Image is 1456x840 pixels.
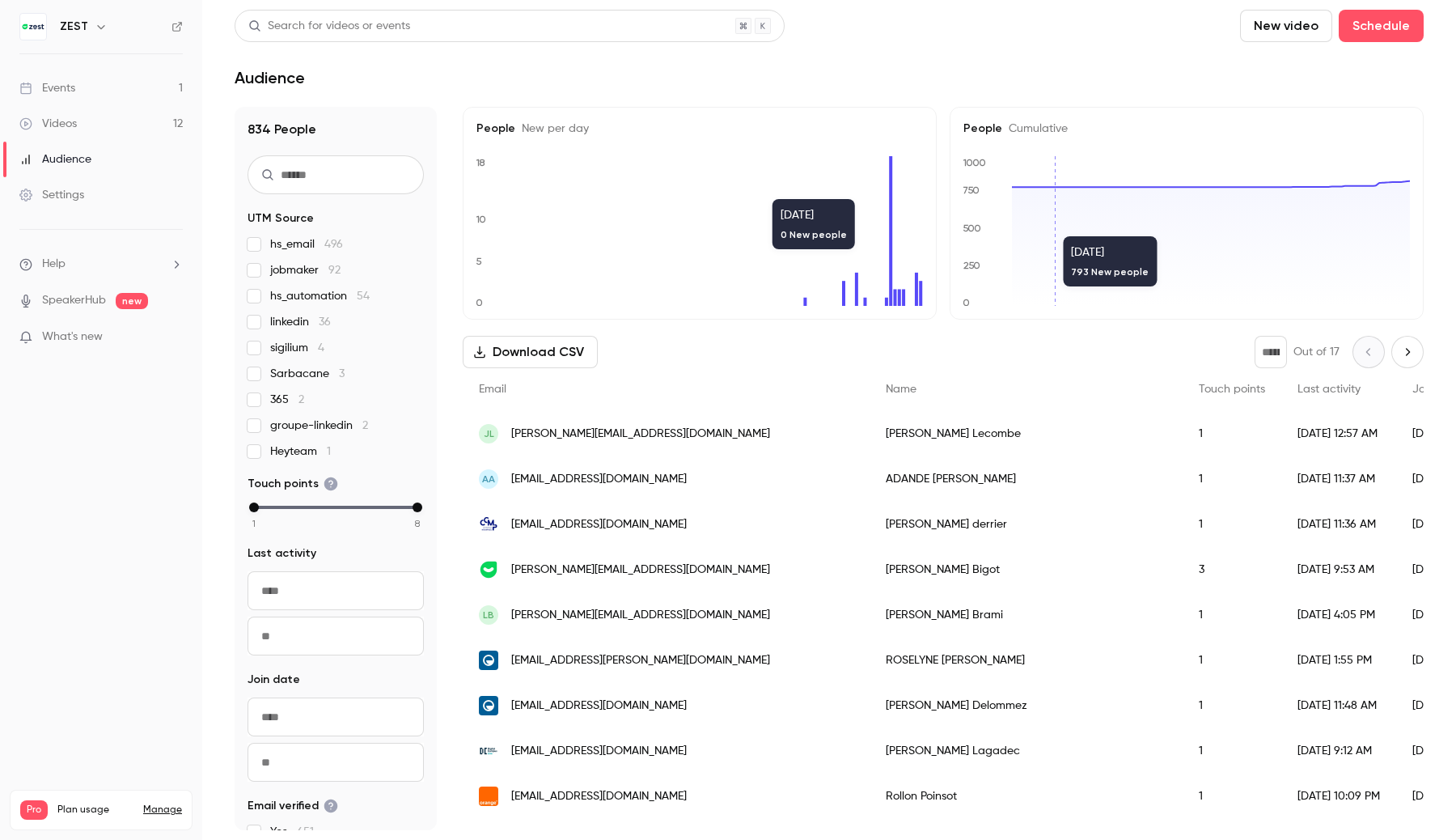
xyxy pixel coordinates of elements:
div: [DATE] 11:36 AM [1281,502,1396,547]
span: groupe-linkedin [270,418,368,434]
span: new [116,293,148,309]
span: [EMAIL_ADDRESS][DOMAIN_NAME] [511,698,687,715]
img: live.fr [479,741,498,761]
span: Help [42,256,66,273]
span: Sarbacane [270,366,345,382]
div: [DATE] 1:55 PM [1281,638,1396,683]
img: roquette.com [479,696,498,715]
button: Next page [1391,336,1424,368]
span: 1 [327,446,331,457]
div: ROSELYNE [PERSON_NAME] [870,638,1183,683]
div: 3 [1183,547,1281,592]
button: New video [1240,10,1332,42]
div: Events [19,80,75,96]
span: Name [886,384,916,395]
div: Settings [19,187,84,203]
div: min [249,503,259,512]
text: 250 [963,260,980,271]
span: What's new [42,329,103,346]
span: Join date [248,672,300,688]
span: 36 [319,316,331,328]
h6: ZEST [60,19,88,35]
span: 2 [298,394,304,405]
div: [PERSON_NAME] Lagadec [870,728,1183,774]
span: 2 [362,420,368,431]
div: 1 [1183,683,1281,728]
div: 1 [1183,502,1281,547]
text: 1000 [963,157,986,168]
div: 1 [1183,774,1281,819]
div: [DATE] 9:12 AM [1281,728,1396,774]
span: 496 [324,239,343,250]
text: 0 [476,297,483,308]
span: Email verified [248,798,338,814]
span: Cumulative [1002,123,1068,134]
span: [EMAIL_ADDRESS][DOMAIN_NAME] [511,743,687,760]
input: From [248,698,424,736]
h5: People [476,121,923,137]
button: Download CSV [463,336,598,368]
div: [DATE] 9:53 AM [1281,547,1396,592]
div: [PERSON_NAME] Delommez [870,683,1183,728]
span: hs_automation [270,288,370,304]
span: Touch points [248,476,338,492]
div: max [413,503,422,512]
div: 1 [1183,728,1281,774]
span: JL [484,426,494,441]
button: Schedule [1339,10,1424,42]
div: Rollon Poinsot [870,774,1183,819]
span: Last activity [1297,384,1361,395]
div: [PERSON_NAME] derrier [870,502,1183,547]
img: cc-miribel.fr [479,515,498,534]
div: Audience [19,151,91,168]
input: To [248,743,424,782]
span: [EMAIL_ADDRESS][DOMAIN_NAME] [511,516,687,533]
h1: Audience [235,68,305,87]
a: SpeakerHub [42,292,106,309]
div: ADANDE [PERSON_NAME] [870,456,1183,502]
div: [DATE] 12:57 AM [1281,411,1396,456]
span: 92 [328,265,341,276]
span: sigilium [270,340,324,356]
text: 10 [476,214,486,225]
span: AA [482,472,495,486]
input: To [248,617,424,655]
span: 3 [339,368,345,380]
span: Plan usage [57,804,133,817]
div: [DATE] 4:05 PM [1281,592,1396,638]
span: 1 [252,516,256,531]
div: 1 [1183,456,1281,502]
span: [PERSON_NAME][EMAIL_ADDRESS][DOMAIN_NAME] [511,607,770,624]
img: roquette.com [479,651,498,670]
div: Search for videos or events [248,18,410,35]
h1: 834 People [248,120,424,139]
span: [PERSON_NAME][EMAIL_ADDRESS][DOMAIN_NAME] [511,562,770,579]
text: 0 [963,297,970,308]
span: New per day [515,123,589,134]
span: Yes [270,824,314,840]
span: linkedin [270,314,331,330]
div: [PERSON_NAME] Brami [870,592,1183,638]
span: Heyteam [270,443,331,460]
div: [PERSON_NAME] Bigot [870,547,1183,592]
span: hs_email [270,236,343,252]
span: [EMAIL_ADDRESS][PERSON_NAME][DOMAIN_NAME] [511,652,770,669]
span: Touch points [1199,384,1265,395]
span: Email [479,384,506,395]
span: UTM Source [248,210,314,227]
a: Manage [143,804,182,817]
text: 5 [476,256,482,267]
span: LB [483,608,494,622]
div: 1 [1183,638,1281,683]
span: jobmaker [270,262,341,278]
span: 4 [318,342,324,354]
span: [EMAIL_ADDRESS][DOMAIN_NAME] [511,788,687,805]
div: [DATE] 10:09 PM [1281,774,1396,819]
img: wanadoo.fr [479,787,498,806]
span: [EMAIL_ADDRESS][DOMAIN_NAME] [511,471,687,488]
div: Videos [19,116,77,132]
span: 8 [415,516,420,531]
div: [DATE] 11:37 AM [1281,456,1396,502]
span: 651 [297,826,314,838]
p: Out of 17 [1293,344,1340,360]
